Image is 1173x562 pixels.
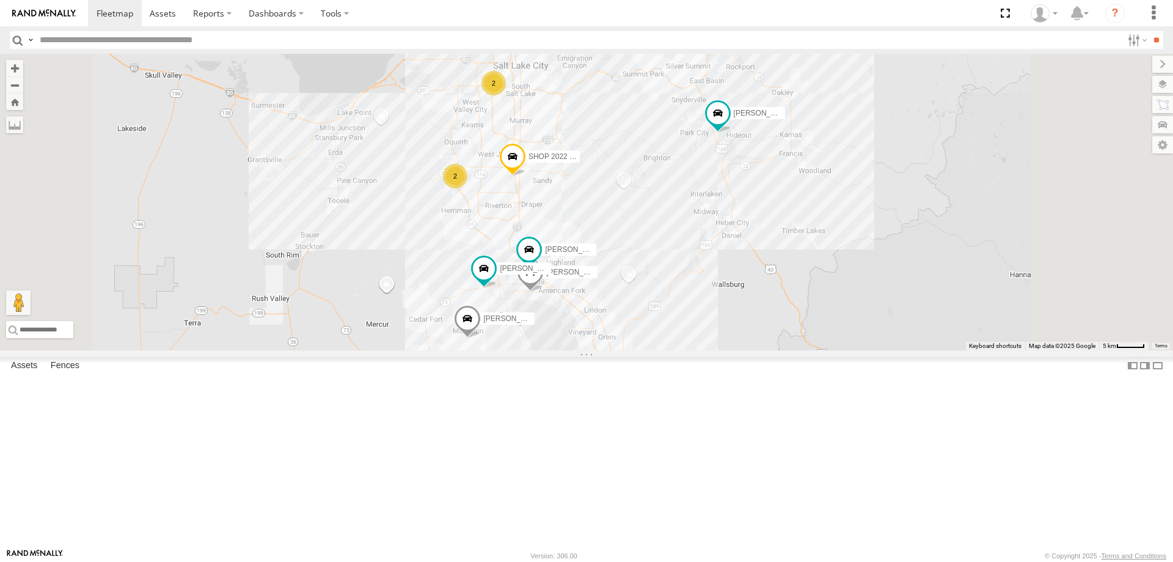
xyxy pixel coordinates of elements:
[528,152,586,161] span: SHOP 2022 F150
[500,264,619,273] span: [PERSON_NAME] 2016 Chevy 3500
[531,552,577,560] div: Version: 306.00
[45,357,86,374] label: Fences
[734,108,848,117] span: [PERSON_NAME] 2017 E350 GT1
[1123,31,1149,49] label: Search Filter Options
[12,9,76,18] img: rand-logo.svg
[6,94,23,110] button: Zoom Home
[6,76,23,94] button: Zoom out
[5,357,43,374] label: Assets
[545,245,645,254] span: [PERSON_NAME] -2017 F150
[1155,344,1168,349] a: Terms
[1026,4,1062,23] div: Allen Bauer
[6,290,31,315] button: Drag Pegman onto the map to open Street View
[1139,357,1151,375] label: Dock Summary Table to the Right
[443,164,467,188] div: 2
[7,550,63,562] a: Visit our Website
[1102,552,1166,560] a: Terms and Conditions
[6,116,23,133] label: Measure
[1099,342,1149,350] button: Map Scale: 5 km per 43 pixels
[481,71,506,95] div: 2
[1152,357,1164,375] label: Hide Summary Table
[1045,552,1166,560] div: © Copyright 2025 -
[1127,357,1139,375] label: Dock Summary Table to the Left
[1029,342,1095,349] span: Map data ©2025 Google
[6,60,23,76] button: Zoom in
[26,31,35,49] label: Search Query
[1152,136,1173,153] label: Map Settings
[483,314,597,323] span: [PERSON_NAME] 2020 F350 GT2
[1105,4,1125,23] i: ?
[546,267,646,276] span: [PERSON_NAME] -2023 F150
[1103,342,1116,349] span: 5 km
[969,342,1021,350] button: Keyboard shortcuts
